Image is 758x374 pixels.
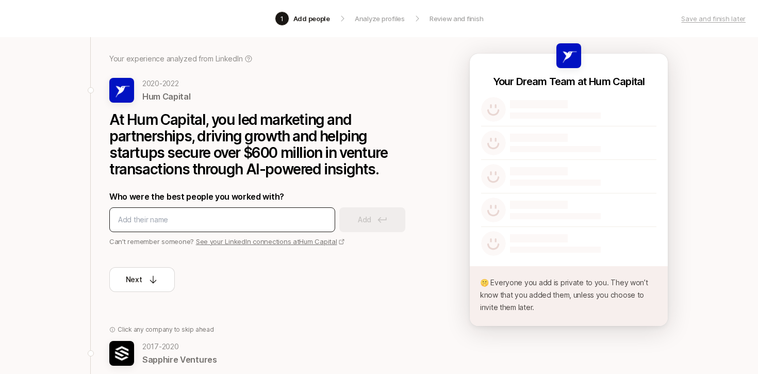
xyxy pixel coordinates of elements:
img: 3fdcafc7_3005_4636_8993_bee0aaeb82c2.jpg [109,341,134,366]
p: Hum Capital [589,74,645,89]
img: default-avatar.svg [481,198,506,222]
img: 155e580c_c37b_4de7_88fb_47652ff3f404.jpg [556,43,581,68]
input: Add their name [118,214,326,226]
p: Your experience analyzed from LinkedIn [109,53,242,65]
img: default-avatar.svg [481,131,506,155]
p: Next [126,273,142,286]
img: default-avatar.svg [481,164,506,189]
p: Add people [293,13,330,24]
img: default-avatar.svg [481,231,506,256]
p: Hum Capital [142,90,190,103]
p: 🤫 Everyone you add is private to you. They won’t know that you added them, unless you choose to i... [480,277,657,314]
p: Your Dream Team at [493,74,587,89]
p: Who were the best people you worked with? [109,190,419,203]
p: 2017 - 2020 [142,340,217,353]
p: Save and finish later [681,13,746,24]
p: Analyze profiles [355,13,405,24]
p: Sapphire Ventures [142,353,217,366]
p: Review and finish [430,13,484,24]
p: 2020 - 2022 [142,77,190,90]
a: See your LinkedIn connections atHum Capital [196,237,345,246]
p: At Hum Capital, you led marketing and partnerships, driving growth and helping startups secure ov... [109,111,419,177]
p: Click any company to skip ahead [118,325,214,334]
button: Next [109,267,175,292]
p: 1 [281,13,284,24]
img: default-avatar.svg [481,97,506,122]
img: 155e580c_c37b_4de7_88fb_47652ff3f404.jpg [109,78,134,103]
p: Can’t remember someone? [109,236,419,247]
